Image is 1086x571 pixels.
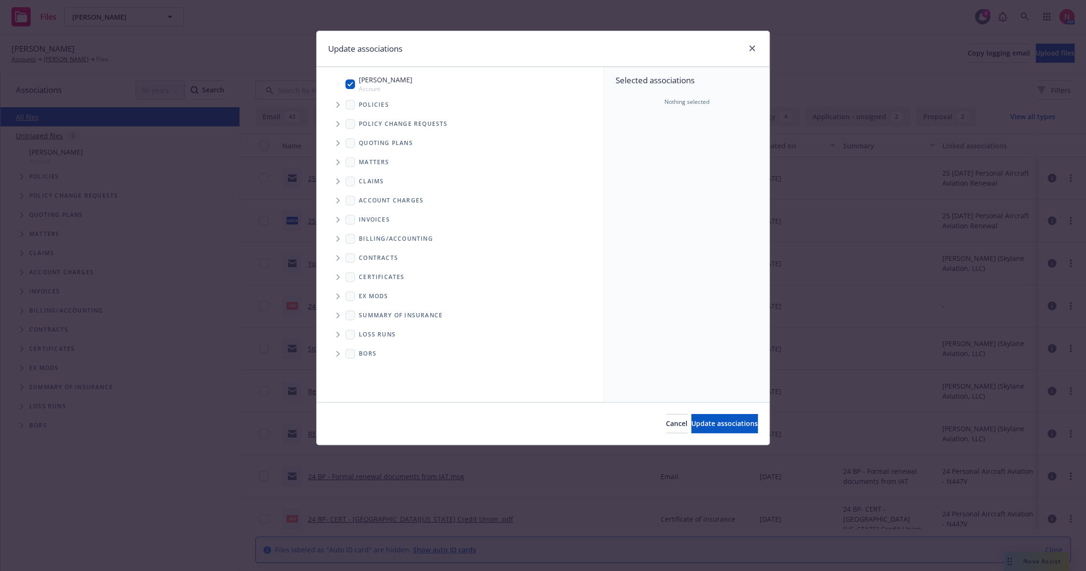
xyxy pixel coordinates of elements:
[359,217,390,223] span: Invoices
[359,102,389,108] span: Policies
[359,75,412,85] span: [PERSON_NAME]
[359,293,388,299] span: Ex Mods
[746,43,758,54] a: close
[317,229,604,363] div: Folder Tree Example
[359,313,443,318] span: Summary of insurance
[359,121,447,127] span: Policy change requests
[664,98,709,106] span: Nothing selected
[359,274,404,280] span: Certificates
[359,85,412,93] span: Account
[359,159,389,165] span: Matters
[359,332,396,337] span: Loss Runs
[359,351,377,357] span: BORs
[328,43,402,55] h1: Update associations
[317,73,604,229] div: Tree Example
[359,198,423,203] span: Account charges
[359,179,384,184] span: Claims
[691,419,758,428] span: Update associations
[359,140,413,146] span: Quoting plans
[666,419,687,428] span: Cancel
[616,75,758,86] span: Selected associations
[666,414,687,433] button: Cancel
[691,414,758,433] button: Update associations
[359,236,433,242] span: Billing/Accounting
[359,255,398,261] span: Contracts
